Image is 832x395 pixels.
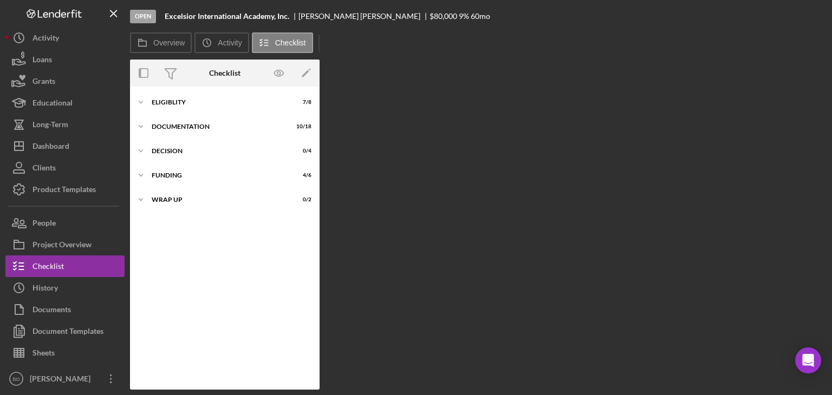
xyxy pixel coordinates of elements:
[152,196,284,203] div: Wrap up
[5,135,125,157] button: Dashboard
[152,123,284,130] div: Documentation
[5,70,125,92] button: Grants
[32,179,96,203] div: Product Templates
[32,92,73,116] div: Educational
[152,99,284,106] div: Eligiblity
[152,172,284,179] div: Funding
[32,27,59,51] div: Activity
[218,38,242,47] label: Activity
[459,12,469,21] div: 9 %
[275,38,306,47] label: Checklist
[292,99,311,106] div: 7 / 8
[32,212,56,236] div: People
[32,49,52,73] div: Loans
[5,92,125,114] button: Educational
[5,342,125,364] button: Sheets
[32,299,71,323] div: Documents
[32,255,64,280] div: Checklist
[430,11,457,21] span: $80,000
[5,368,125,390] button: BD[PERSON_NAME]
[298,12,430,21] div: [PERSON_NAME] [PERSON_NAME]
[292,123,311,130] div: 10 / 18
[32,114,68,138] div: Long-Term
[12,376,19,382] text: BD
[292,172,311,179] div: 4 / 6
[292,196,311,203] div: 0 / 2
[5,27,125,49] button: Activity
[32,234,92,258] div: Project Overview
[152,148,284,154] div: Decision
[32,342,55,366] div: Sheets
[194,32,249,53] button: Activity
[292,148,311,154] div: 0 / 4
[165,12,289,21] b: Excelsior International Academy, Inc.
[153,38,185,47] label: Overview
[130,32,192,53] button: Overview
[471,12,490,21] div: 60 mo
[5,114,125,135] button: Long-Term
[32,135,69,160] div: Dashboard
[27,368,97,392] div: [PERSON_NAME]
[795,347,821,373] div: Open Intercom Messenger
[5,320,125,342] button: Document Templates
[32,70,55,95] div: Grants
[5,212,125,234] button: People
[5,299,125,320] button: Documents
[5,157,125,179] button: Clients
[32,277,58,301] div: History
[32,320,103,345] div: Document Templates
[32,157,56,181] div: Clients
[5,234,125,255] button: Project Overview
[5,277,125,299] button: History
[209,69,240,77] div: Checklist
[5,49,125,70] button: Loans
[252,32,313,53] button: Checklist
[5,255,125,277] button: Checklist
[5,179,125,200] button: Product Templates
[130,10,156,23] div: Open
